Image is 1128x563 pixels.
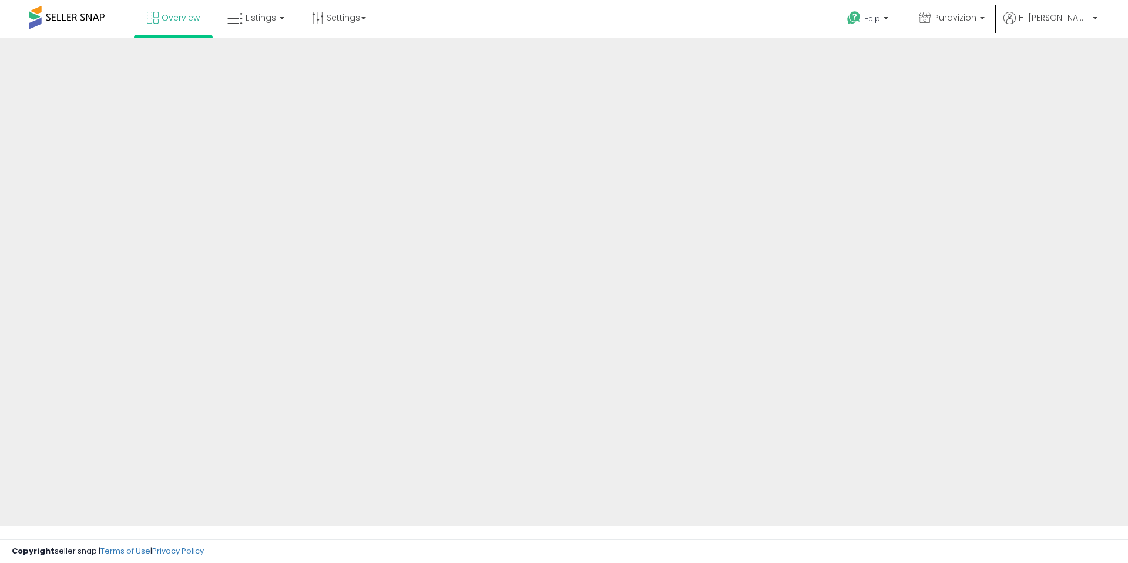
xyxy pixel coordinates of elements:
span: Overview [162,12,200,24]
span: Help [864,14,880,24]
a: Hi [PERSON_NAME] [1003,12,1097,38]
span: Listings [246,12,276,24]
i: Get Help [847,11,861,25]
a: Help [838,2,900,38]
span: Puravizion [934,12,976,24]
span: Hi [PERSON_NAME] [1019,12,1089,24]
